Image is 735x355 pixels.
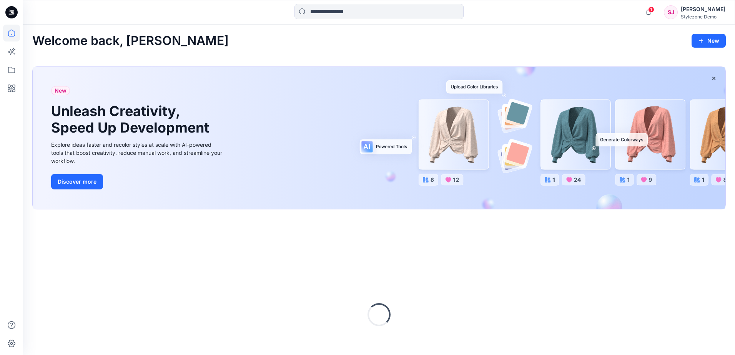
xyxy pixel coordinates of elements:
[681,14,725,20] div: Stylezone Demo
[664,5,678,19] div: SJ
[51,174,224,189] a: Discover more
[51,141,224,165] div: Explore ideas faster and recolor styles at scale with AI-powered tools that boost creativity, red...
[55,86,67,95] span: New
[32,34,229,48] h2: Welcome back, [PERSON_NAME]
[648,7,654,13] span: 1
[51,174,103,189] button: Discover more
[681,5,725,14] div: [PERSON_NAME]
[51,103,213,136] h1: Unleash Creativity, Speed Up Development
[692,34,726,48] button: New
